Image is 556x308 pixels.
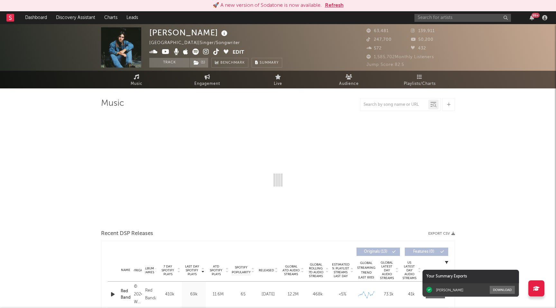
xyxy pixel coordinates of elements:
span: 139,911 [411,29,435,33]
button: Edit [233,49,244,57]
div: 🚀 A new version of Sodatone is now available. [213,2,322,9]
span: Originals ( 13 ) [361,250,390,254]
div: 99 + [532,13,540,18]
a: Playlists/Charts [384,71,455,88]
a: Live [243,71,313,88]
button: Summary [252,58,282,68]
a: Dashboard [21,11,51,24]
div: Your Summary Exports [422,270,519,283]
div: Name [121,268,131,273]
div: 69k [183,291,204,298]
span: 50,200 [411,38,433,42]
span: 1,585,702 Monthly Listeners [366,55,434,59]
div: <5% [332,291,353,298]
span: Jump Score: 82.5 [366,63,404,67]
div: © 2024 Warner Records Inc. [134,283,142,306]
div: 468k [307,291,329,298]
div: [DATE] [257,291,279,298]
input: Search by song name or URL [360,102,428,107]
div: [PERSON_NAME] [436,288,463,292]
span: 572 [366,46,382,50]
button: Export CSV [428,232,455,236]
a: Red Bandana [121,288,131,301]
div: 65 [232,291,254,298]
div: 410k [159,291,180,298]
div: 73.1k [379,291,398,298]
div: [GEOGRAPHIC_DATA] | Singer/Songwriter [149,39,255,47]
span: Engagement [194,80,220,88]
span: Playlists/Charts [404,80,436,88]
div: Red Bandana [145,287,156,302]
button: 99+ [530,15,534,20]
a: Engagement [172,71,243,88]
span: Benchmark [220,59,245,67]
span: 247,700 [366,38,392,42]
a: Charts [100,11,122,24]
span: 7 Day Spotify Plays [159,265,176,276]
span: Audience [339,80,359,88]
span: Estimated % Playlist Streams Last Day [332,263,349,278]
input: Search for artists [414,14,511,22]
span: Copyright [126,268,145,272]
span: Released [259,268,274,272]
div: 41k [402,291,421,298]
span: Summary [260,61,279,65]
a: Music [101,71,172,88]
span: 432 [411,46,426,50]
span: Album Names [143,267,154,274]
button: Features(0) [405,248,448,256]
button: Download [490,286,515,294]
div: [PERSON_NAME] [149,27,229,38]
span: Features ( 0 ) [409,250,439,254]
div: 12.2M [282,291,304,298]
span: Spotify Popularity [232,265,251,275]
button: Originals(13) [357,248,400,256]
a: Leads [122,11,143,24]
div: Global Streaming Trend (Last 60D) [357,261,376,280]
span: Recent DSP Releases [101,230,153,238]
span: Last Day Spotify Plays [183,265,200,276]
a: Discovery Assistant [51,11,100,24]
button: (1) [190,58,208,68]
span: ( 1 ) [190,58,208,68]
span: ATD Spotify Plays [208,265,225,276]
span: Music [131,80,143,88]
span: Global Latest Day Audio Streams [379,261,394,280]
div: 11.6M [208,291,228,298]
span: Global ATD Audio Streams [282,265,300,276]
button: Track [149,58,190,68]
span: 63,481 [366,29,389,33]
span: Live [274,80,282,88]
a: Benchmark [211,58,248,68]
span: US Latest Day Audio Streams [402,261,417,280]
button: Refresh [325,2,344,9]
a: Audience [313,71,384,88]
span: Global Rolling 7D Audio Streams [307,263,325,278]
